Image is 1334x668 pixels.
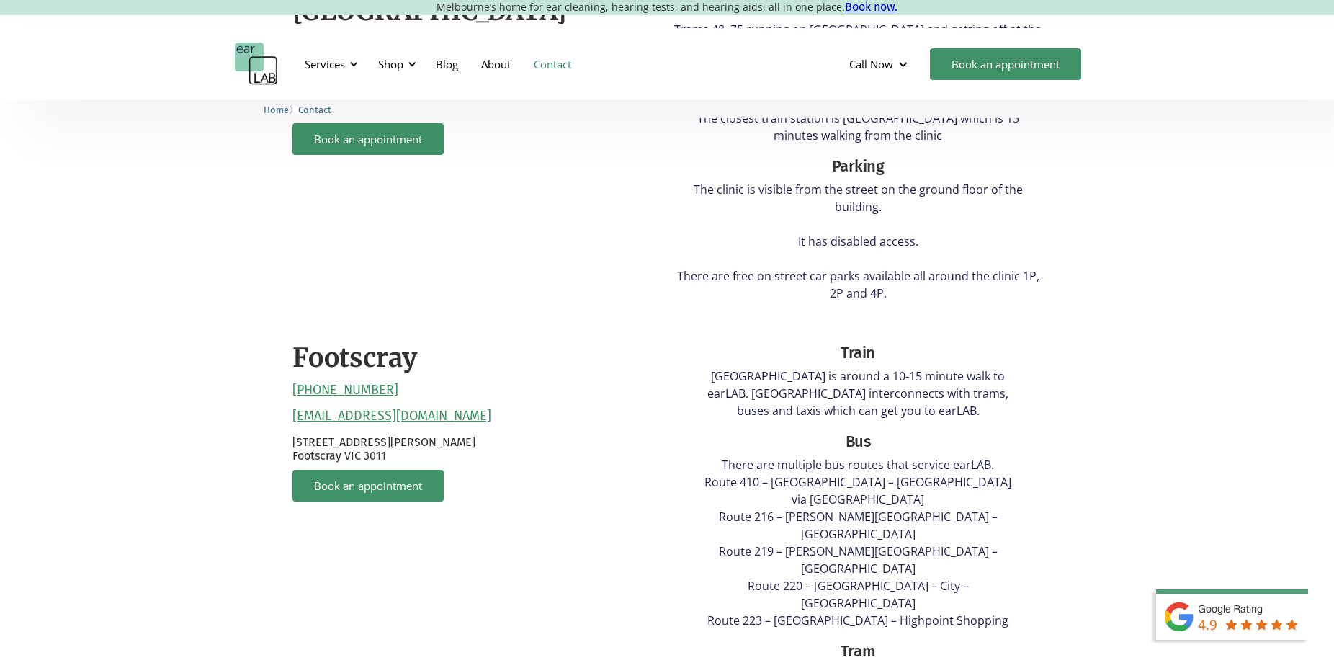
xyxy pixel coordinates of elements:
[298,104,331,115] span: Contact
[674,110,1042,144] p: The closest train station is [GEOGRAPHIC_DATA] which is 15 minutes walking from the clinic
[424,43,470,85] a: Blog
[470,43,522,85] a: About
[298,102,331,116] a: Contact
[697,456,1019,629] p: There are multiple bus routes that service earLAB. Route 410 – [GEOGRAPHIC_DATA] – [GEOGRAPHIC_DA...
[674,181,1042,302] p: The clinic is visible from the street on the ground floor of the building. It has disabled access...
[296,43,362,86] div: Services
[264,104,289,115] span: Home
[697,368,1019,419] p: [GEOGRAPHIC_DATA] is around a 10-15 minute walk to earLAB. [GEOGRAPHIC_DATA] interconnects with t...
[292,123,444,155] a: Book an appointment
[697,640,1019,663] div: Tram
[674,155,1042,178] div: Parking
[378,57,403,71] div: Shop
[264,102,289,116] a: Home
[292,409,491,424] a: [EMAIL_ADDRESS][DOMAIN_NAME]
[264,102,298,117] li: 〉
[370,43,421,86] div: Shop
[292,470,444,502] a: Book an appointment
[305,57,345,71] div: Services
[697,430,1019,453] div: Bus
[522,43,583,85] a: Contact
[235,43,278,86] a: home
[674,21,1042,73] p: Trams 48, 75 running on [GEOGRAPHIC_DATA] and getting off at the intersection with [GEOGRAPHIC_DA...
[930,48,1081,80] a: Book an appointment
[849,57,893,71] div: Call Now
[292,342,417,375] h2: Footscray
[292,435,660,463] p: [STREET_ADDRESS][PERSON_NAME] Footscray VIC 3011
[838,43,923,86] div: Call Now
[292,383,398,398] a: [PHONE_NUMBER]
[697,342,1019,365] div: Train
